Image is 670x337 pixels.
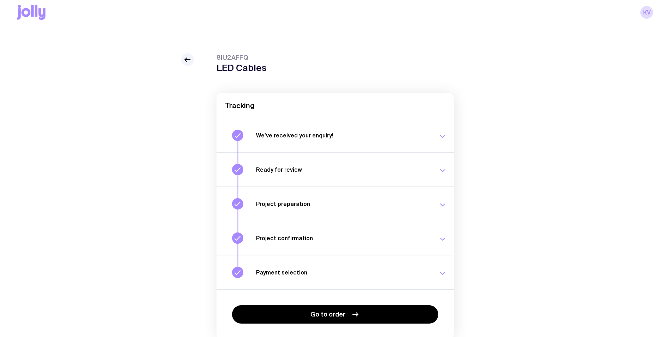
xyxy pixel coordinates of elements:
[225,101,445,110] h2: Tracking
[217,221,454,255] button: Project confirmation
[256,235,430,242] h3: Project confirmation
[640,6,653,19] a: KV
[217,152,454,187] button: Ready for review
[217,255,454,289] button: Payment selection
[217,187,454,221] button: Project preparation
[232,305,438,324] a: Go to order
[217,53,267,62] span: 8IU2AFFQ
[256,166,430,173] h3: Ready for review
[217,118,454,152] button: We’ve received your enquiry!
[217,63,267,73] h1: LED Cables
[256,132,430,139] h3: We’ve received your enquiry!
[256,200,430,207] h3: Project preparation
[310,310,345,319] span: Go to order
[256,269,430,276] h3: Payment selection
